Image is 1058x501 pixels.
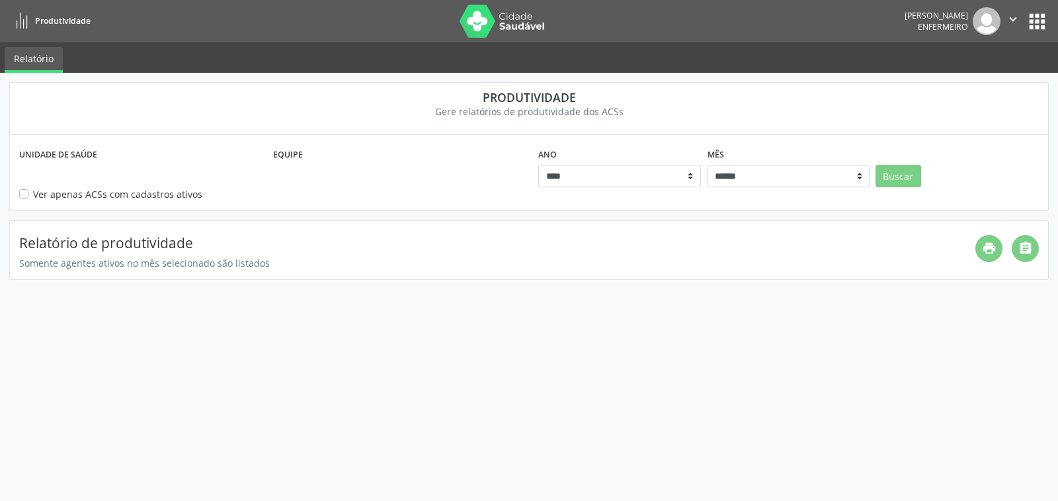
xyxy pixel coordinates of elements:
[19,144,97,165] label: Unidade de saúde
[973,7,1000,35] img: img
[538,144,557,165] label: Ano
[918,21,968,32] span: Enfermeiro
[19,256,975,270] div: Somente agentes ativos no mês selecionado são listados
[1000,7,1026,35] button: 
[273,144,303,165] label: Equipe
[33,187,202,201] label: Ver apenas ACSs com cadastros ativos
[905,10,968,21] div: [PERSON_NAME]
[19,235,975,251] h4: Relatório de produtividade
[5,47,63,73] a: Relatório
[19,105,1039,118] div: Gere relatórios de produtividade dos ACSs
[1006,12,1020,26] i: 
[875,165,921,187] button: Buscar
[19,90,1039,105] div: Produtividade
[35,15,91,26] span: Produtividade
[708,144,724,165] label: Mês
[1026,10,1049,33] button: apps
[9,10,91,32] a: Produtividade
